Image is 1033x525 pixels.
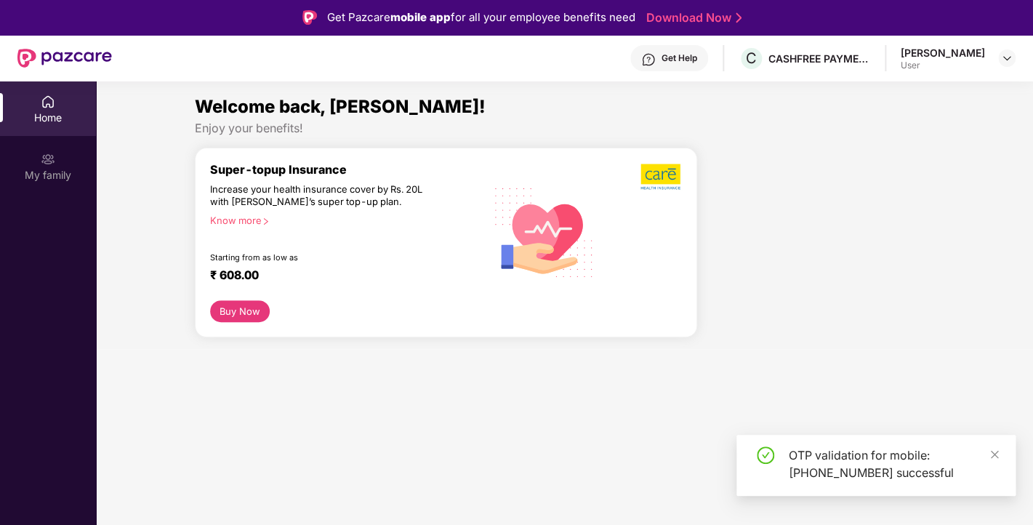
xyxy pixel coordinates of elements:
div: Know more [210,215,477,225]
img: svg+xml;base64,PHN2ZyB4bWxucz0iaHR0cDovL3d3dy53My5vcmcvMjAwMC9zdmciIHhtbG5zOnhsaW5rPSJodHRwOi8vd3... [485,172,603,292]
img: New Pazcare Logo [17,49,112,68]
div: CASHFREE PAYMENTS INDIA PVT. LTD. [768,52,870,65]
div: [PERSON_NAME] [901,46,985,60]
div: Get Pazcare for all your employee benefits need [327,9,635,26]
span: right [262,217,270,225]
div: Starting from as low as [210,252,424,262]
span: close [989,449,1000,460]
img: svg+xml;base64,PHN2ZyBpZD0iSGVscC0zMngzMiIgeG1sbnM9Imh0dHA6Ly93d3cudzMub3JnLzIwMDAvc3ZnIiB3aWR0aD... [641,52,656,67]
span: C [746,49,757,67]
img: svg+xml;base64,PHN2ZyBpZD0iSG9tZSIgeG1sbnM9Imh0dHA6Ly93d3cudzMub3JnLzIwMDAvc3ZnIiB3aWR0aD0iMjAiIG... [41,95,55,109]
a: Download Now [646,10,737,25]
img: Logo [302,10,317,25]
div: Increase your health insurance cover by Rs. 20L with [PERSON_NAME]’s super top-up plan. [210,183,422,208]
div: Super-topup Insurance [210,163,486,177]
div: OTP validation for mobile: [PHONE_NUMBER] successful [789,446,998,481]
span: check-circle [757,446,774,464]
div: Get Help [662,52,697,64]
span: Welcome back, [PERSON_NAME]! [195,96,486,117]
div: User [901,60,985,71]
div: Enjoy your benefits! [195,121,934,136]
img: svg+xml;base64,PHN2ZyB3aWR0aD0iMjAiIGhlaWdodD0iMjAiIHZpZXdCb3g9IjAgMCAyMCAyMCIgZmlsbD0ibm9uZSIgeG... [41,152,55,167]
div: ₹ 608.00 [210,268,471,286]
strong: mobile app [390,10,451,24]
button: Buy Now [210,300,270,321]
img: b5dec4f62d2307b9de63beb79f102df3.png [640,163,682,191]
img: svg+xml;base64,PHN2ZyBpZD0iRHJvcGRvd24tMzJ4MzIiIHhtbG5zPSJodHRwOi8vd3d3LnczLm9yZy8yMDAwL3N2ZyIgd2... [1001,52,1013,64]
img: Stroke [736,10,741,25]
